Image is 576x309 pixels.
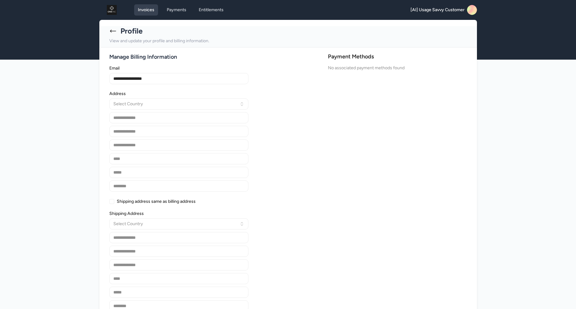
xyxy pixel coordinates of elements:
span: Select Country [113,101,143,107]
label: Shipping address same as billing address [117,199,196,204]
h1: Manage Billing Information [109,52,324,61]
h1: Profile [120,26,143,36]
label: Email [109,66,248,70]
a: [AI] Usage Savvy Customer [410,5,477,15]
input: Shipping Address Line 3 [109,259,248,270]
input: Zip Code [109,180,248,192]
button: Country [109,98,248,110]
input: Shipping City [109,273,248,284]
input: Email [109,73,248,84]
h4: No associated payment methods found [328,65,467,71]
input: Shipping State [109,287,248,298]
img: logo_1760452024.png [102,5,122,15]
input: Address Line 2 [109,126,248,137]
button: Shipping Country [109,218,248,229]
h2: Payment Methods [328,52,467,61]
span: [AI] Usage Savvy Customer [410,7,465,13]
span: Select Country [113,221,143,227]
input: Address Line 3 [109,139,248,151]
label: Shipping Address [109,211,248,216]
input: Shipping Address Line 1 [109,232,248,243]
input: Address Line 1 [109,112,248,123]
a: Entitlements [195,4,227,16]
input: City [109,153,248,164]
input: State [109,167,248,178]
label: Address [109,92,248,96]
a: Invoices [134,4,158,16]
input: Shipping Address Line 2 [109,246,248,257]
p: View and update your profile and billing information. [109,37,467,45]
a: Payments [163,4,190,16]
